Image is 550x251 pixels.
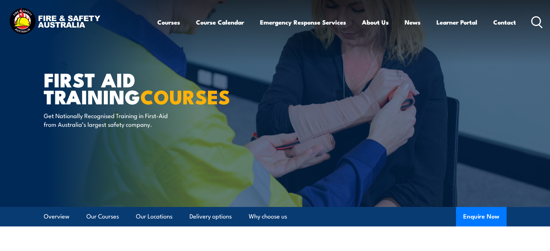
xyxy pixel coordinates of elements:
h1: First Aid Training [44,71,222,104]
a: Emergency Response Services [260,13,346,32]
a: Our Courses [86,207,119,226]
a: Overview [44,207,69,226]
a: News [405,13,421,32]
a: Contact [493,13,516,32]
p: Get Nationally Recognised Training in First-Aid from Australia’s largest safety company. [44,111,176,128]
strong: COURSES [140,81,230,111]
a: Why choose us [249,207,287,226]
a: About Us [362,13,389,32]
a: Courses [157,13,180,32]
button: Enquire Now [456,207,507,226]
a: Our Locations [136,207,172,226]
a: Learner Portal [436,13,477,32]
a: Course Calendar [196,13,244,32]
a: Delivery options [189,207,232,226]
